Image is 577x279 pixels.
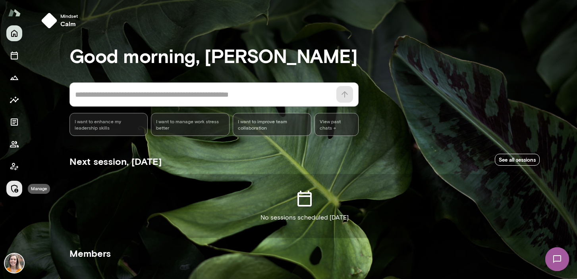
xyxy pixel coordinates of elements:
button: Home [6,25,22,41]
div: I want to manage work stress better [151,113,230,136]
h5: Next session, [DATE] [69,155,162,168]
button: Mindsetcalm [38,10,84,32]
img: Mento [8,5,21,20]
h5: Members [69,247,540,260]
button: Sessions [6,48,22,63]
button: Members [6,136,22,152]
span: I want to enhance my leadership skills [75,118,143,131]
span: I want to manage work stress better [156,118,224,131]
span: I want to improve team collaboration [238,118,306,131]
img: mindset [41,13,57,29]
span: View past chats -> [315,113,359,136]
button: Manage [6,181,22,197]
p: No sessions scheduled [DATE] [261,213,349,222]
div: I want to enhance my leadership skills [69,113,148,136]
button: Growth Plan [6,70,22,86]
h6: calm [60,19,78,29]
span: Mindset [60,13,78,19]
button: Client app [6,159,22,174]
div: Manage [28,184,50,194]
button: Insights [6,92,22,108]
img: Carrie Kelly [5,254,24,273]
h3: Good morning, [PERSON_NAME] [69,44,540,67]
a: See all sessions [495,154,540,166]
button: Documents [6,114,22,130]
div: I want to improve team collaboration [233,113,311,136]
